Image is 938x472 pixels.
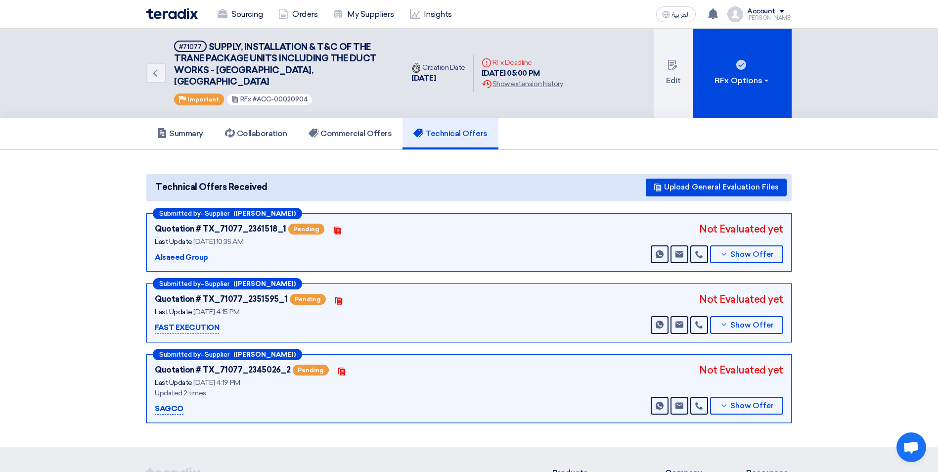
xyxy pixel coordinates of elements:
span: Last Update [155,237,192,246]
span: Supplier [205,210,229,217]
h5: SUPPLY, INSTALLATION & T&C OF THE TRANE PACKAGE UNITS INCLUDING THE DUCT WORKS - HAIFA MALL, JEDDAH [174,41,392,88]
div: Not Evaluated yet [699,292,783,307]
div: Quotation # TX_71077_2361518_1 [155,223,286,235]
button: RFx Options [693,29,792,118]
a: Open chat [896,432,926,462]
span: Pending [293,365,329,376]
div: Quotation # TX_71077_2351595_1 [155,293,288,305]
span: [DATE] 4:19 PM [193,378,240,387]
span: Supplier [205,281,229,287]
span: [DATE] 10:35 AM [193,237,243,246]
span: Submitted by [159,210,201,217]
span: Pending [290,294,326,305]
a: Orders [270,3,325,25]
span: SUPPLY, INSTALLATION & T&C OF THE TRANE PACKAGE UNITS INCLUDING THE DUCT WORKS - [GEOGRAPHIC_DATA... [174,42,377,87]
div: [PERSON_NAME] [747,15,792,21]
div: Quotation # TX_71077_2345026_2 [155,364,291,376]
span: العربية [672,11,690,18]
img: Teradix logo [146,8,198,19]
h5: Commercial Offers [309,129,392,139]
a: Commercial Offers [298,118,402,149]
span: Submitted by [159,281,201,287]
button: العربية [656,6,696,22]
span: #ACC-00020904 [253,95,308,103]
h5: Collaboration [225,129,287,139]
a: My Suppliers [325,3,402,25]
a: Sourcing [210,3,270,25]
p: FAST EXECUTION [155,322,219,334]
span: Submitted by [159,351,201,358]
div: Not Evaluated yet [699,363,783,378]
div: Show extension history [482,79,563,89]
span: Last Update [155,378,192,387]
a: Technical Offers [402,118,498,149]
button: Show Offer [710,397,783,415]
div: – [153,208,302,219]
div: Creation Date [411,62,465,73]
span: Show Offer [730,322,774,329]
div: RFx Deadline [482,57,563,68]
div: #71077 [179,44,202,50]
button: Show Offer [710,245,783,263]
button: Edit [654,29,693,118]
a: Summary [146,118,214,149]
span: Last Update [155,308,192,316]
button: Show Offer [710,316,783,334]
div: Updated 2 times [155,388,402,398]
div: – [153,278,302,289]
div: [DATE] 05:00 PM [482,68,563,79]
a: Insights [402,3,460,25]
span: Pending [288,224,324,235]
span: Show Offer [730,402,774,410]
div: RFx Options [715,75,770,87]
a: Collaboration [214,118,298,149]
p: Alsaeed Group [155,252,208,264]
p: SAGCO [155,403,183,415]
div: Account [747,7,775,16]
div: Not Evaluated yet [699,222,783,236]
div: [DATE] [411,73,465,84]
span: Supplier [205,351,229,358]
b: ([PERSON_NAME]) [233,351,296,358]
b: ([PERSON_NAME]) [233,210,296,217]
h5: Technical Offers [413,129,487,139]
span: Technical Offers Received [155,181,268,194]
button: Upload General Evaluation Files [646,179,787,196]
span: RFx [240,95,251,103]
h5: Summary [157,129,203,139]
b: ([PERSON_NAME]) [233,281,296,287]
span: [DATE] 4:15 PM [193,308,239,316]
span: Show Offer [730,251,774,258]
span: Important [187,96,219,103]
div: – [153,349,302,360]
img: profile_test.png [727,6,743,22]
